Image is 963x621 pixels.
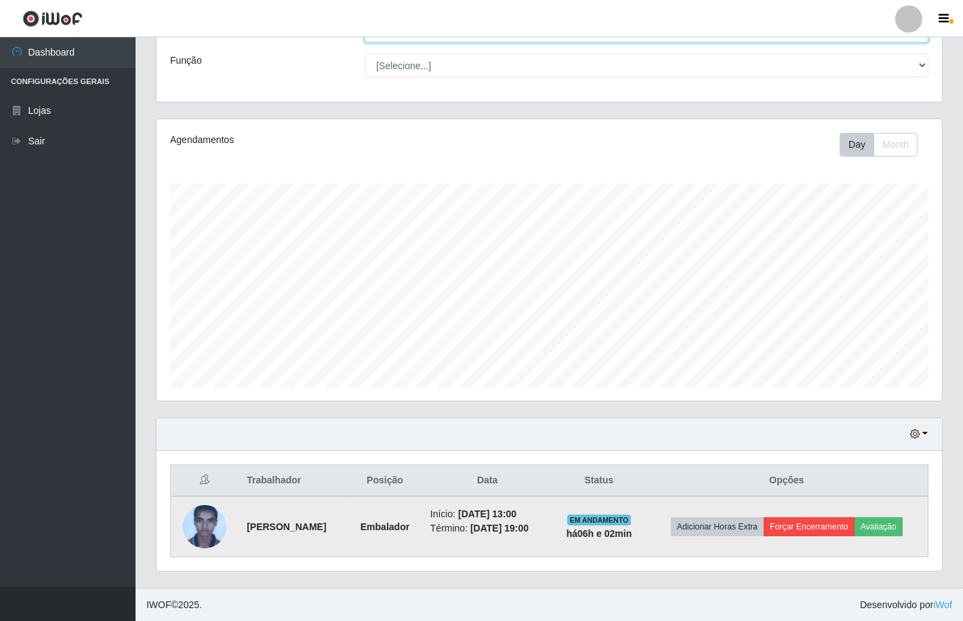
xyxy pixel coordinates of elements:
[458,508,516,519] time: [DATE] 13:00
[170,54,202,68] label: Função
[183,499,226,555] img: 1673386012464.jpeg
[671,517,764,536] button: Adicionar Horas Extra
[855,517,903,536] button: Avaliação
[860,598,952,612] span: Desenvolvido por
[247,521,326,532] strong: [PERSON_NAME]
[646,465,928,497] th: Opções
[764,517,855,536] button: Forçar Encerramento
[361,521,409,532] strong: Embalador
[567,515,632,525] span: EM ANDAMENTO
[146,599,171,610] span: IWOF
[170,133,474,147] div: Agendamentos
[470,523,529,534] time: [DATE] 19:00
[239,465,348,497] th: Trabalhador
[430,521,545,536] li: Término:
[22,10,83,27] img: CoreUI Logo
[552,465,645,497] th: Status
[567,528,632,539] strong: há 06 h e 02 min
[840,133,874,157] button: Day
[146,598,202,612] span: © 2025 .
[840,133,918,157] div: First group
[933,599,952,610] a: iWof
[348,465,422,497] th: Posição
[840,133,928,157] div: Toolbar with button groups
[430,507,545,521] li: Início:
[422,465,553,497] th: Data
[874,133,918,157] button: Month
